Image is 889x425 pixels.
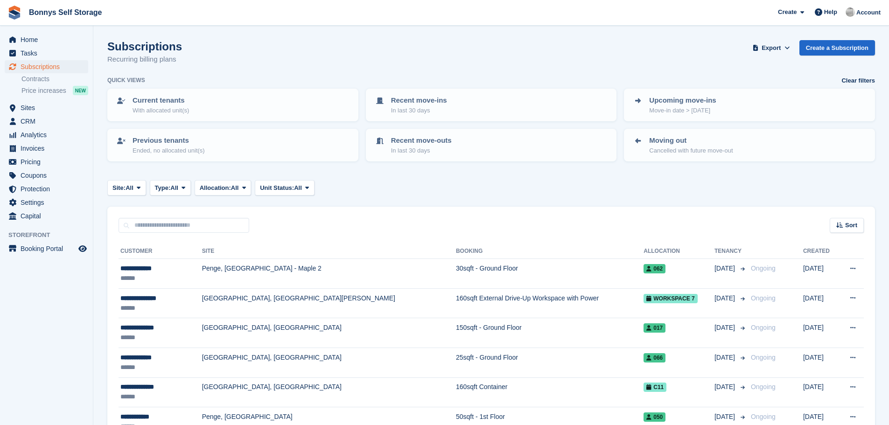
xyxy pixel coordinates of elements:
span: Site: [112,183,126,193]
p: Current tenants [133,95,189,106]
span: [DATE] [714,293,737,303]
h1: Subscriptions [107,40,182,53]
span: Type: [155,183,171,193]
span: Unit Status: [260,183,294,193]
p: Cancelled with future move-out [649,146,733,155]
span: All [231,183,239,193]
td: [DATE] [803,318,838,348]
p: Upcoming move-ins [649,95,716,106]
th: Site [202,244,456,259]
td: 150sqft - Ground Floor [456,318,644,348]
span: Analytics [21,128,77,141]
a: Create a Subscription [799,40,875,56]
td: Penge, [GEOGRAPHIC_DATA] - Maple 2 [202,259,456,289]
span: Create [778,7,797,17]
p: Move-in date > [DATE] [649,106,716,115]
a: Moving out Cancelled with future move-out [625,130,874,160]
p: Recurring billing plans [107,54,182,65]
th: Booking [456,244,644,259]
span: Help [824,7,837,17]
p: Recent move-ins [391,95,447,106]
span: [DATE] [714,353,737,362]
td: [DATE] [803,348,838,377]
a: menu [5,242,88,255]
span: Subscriptions [21,60,77,73]
span: Ongoing [751,383,776,390]
th: Customer [119,244,202,259]
a: menu [5,47,88,60]
span: Ongoing [751,265,776,272]
a: menu [5,182,88,195]
span: Settings [21,196,77,209]
span: 062 [644,264,665,273]
img: James Bonny [846,7,855,17]
span: Protection [21,182,77,195]
a: menu [5,33,88,46]
p: In last 30 days [391,146,452,155]
span: [DATE] [714,264,737,273]
span: C11 [644,383,666,392]
p: Moving out [649,135,733,146]
a: menu [5,101,88,114]
span: Ongoing [751,413,776,420]
td: [GEOGRAPHIC_DATA], [GEOGRAPHIC_DATA] [202,377,456,407]
span: 050 [644,412,665,422]
td: [GEOGRAPHIC_DATA], [GEOGRAPHIC_DATA] [202,348,456,377]
span: Export [762,43,781,53]
a: Upcoming move-ins Move-in date > [DATE] [625,90,874,120]
span: Ongoing [751,324,776,331]
td: 30sqft - Ground Floor [456,259,644,289]
h6: Quick views [107,76,145,84]
td: [GEOGRAPHIC_DATA], [GEOGRAPHIC_DATA][PERSON_NAME] [202,288,456,318]
span: Sites [21,101,77,114]
td: [DATE] [803,259,838,289]
button: Unit Status: All [255,180,314,195]
a: Preview store [77,243,88,254]
button: Type: All [150,180,191,195]
p: Recent move-outs [391,135,452,146]
span: Coupons [21,169,77,182]
span: [DATE] [714,323,737,333]
span: Workspace 7 [644,294,697,303]
span: [DATE] [714,382,737,392]
td: [GEOGRAPHIC_DATA], [GEOGRAPHIC_DATA] [202,318,456,348]
a: menu [5,60,88,73]
a: menu [5,169,88,182]
a: menu [5,155,88,168]
th: Tenancy [714,244,747,259]
td: [DATE] [803,377,838,407]
span: All [294,183,302,193]
a: Recent move-ins In last 30 days [367,90,616,120]
a: menu [5,209,88,223]
a: Previous tenants Ended, no allocated unit(s) [108,130,357,160]
img: stora-icon-8386f47178a22dfd0bd8f6a31ec36ba5ce8667c1dd55bd0f319d3a0aa187defe.svg [7,6,21,20]
td: 25sqft - Ground Floor [456,348,644,377]
span: 066 [644,353,665,362]
a: Price increases NEW [21,85,88,96]
td: [DATE] [803,288,838,318]
span: [DATE] [714,412,737,422]
span: Home [21,33,77,46]
span: Capital [21,209,77,223]
span: All [170,183,178,193]
div: NEW [73,86,88,95]
a: Recent move-outs In last 30 days [367,130,616,160]
p: With allocated unit(s) [133,106,189,115]
td: 160sqft Container [456,377,644,407]
span: Tasks [21,47,77,60]
a: menu [5,115,88,128]
span: Sort [845,221,857,230]
td: 160sqft External Drive-Up Workspace with Power [456,288,644,318]
span: Invoices [21,142,77,155]
a: menu [5,128,88,141]
span: Storefront [8,230,93,240]
span: Booking Portal [21,242,77,255]
a: Clear filters [841,76,875,85]
a: menu [5,142,88,155]
button: Export [751,40,792,56]
span: Ongoing [751,294,776,302]
p: In last 30 days [391,106,447,115]
span: Ongoing [751,354,776,361]
span: All [126,183,133,193]
a: Bonnys Self Storage [25,5,105,20]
